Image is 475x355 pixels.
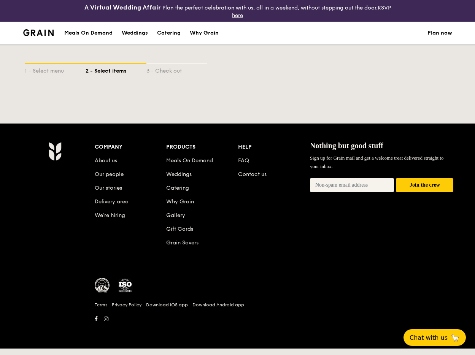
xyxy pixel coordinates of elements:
a: Catering [153,22,185,44]
a: We’re hiring [95,212,125,219]
div: Company [95,142,167,152]
div: Plan the perfect celebration with us, all in a weekend, without stepping out the door. [79,3,396,19]
a: Weddings [117,22,153,44]
div: 1 - Select menu [25,64,86,75]
a: Plan now [427,22,452,44]
span: Chat with us [410,334,448,341]
a: Meals On Demand [166,157,213,164]
a: About us [95,157,117,164]
div: Products [166,142,238,152]
a: FAQ [238,157,249,164]
a: Meals On Demand [60,22,117,44]
div: Why Grain [190,22,219,44]
a: Grain Savers [166,239,199,246]
div: 3 - Check out [146,64,207,75]
a: Contact us [238,171,267,177]
a: Gift Cards [166,226,193,232]
a: Terms [95,302,107,308]
a: Download Android app [192,302,244,308]
button: Chat with us🦙 [404,329,466,346]
a: Why Grain [166,198,194,205]
div: Help [238,142,310,152]
a: Gallery [166,212,185,219]
a: Delivery area [95,198,129,205]
a: Catering [166,185,189,191]
h6: Revision [19,324,457,330]
a: Download iOS app [146,302,188,308]
a: Our stories [95,185,122,191]
span: Sign up for Grain mail and get a welcome treat delivered straight to your inbox. [310,155,444,169]
div: Meals On Demand [64,22,113,44]
img: MUIS Halal Certified [95,278,110,293]
span: 🦙 [451,333,460,342]
div: Weddings [122,22,148,44]
button: Join the crew [396,178,453,192]
a: Privacy Policy [112,302,141,308]
img: Grain [23,29,54,36]
span: Nothing but good stuff [310,141,383,150]
a: Our people [95,171,124,177]
div: Catering [157,22,181,44]
input: Non-spam email address [310,178,394,192]
div: 2 - Select items [86,64,146,75]
img: AYc88T3wAAAABJRU5ErkJggg== [48,142,62,161]
img: ISO Certified [118,278,133,293]
a: Why Grain [185,22,223,44]
a: Logotype [23,29,54,36]
h4: A Virtual Wedding Affair [84,3,161,12]
a: Weddings [166,171,192,177]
